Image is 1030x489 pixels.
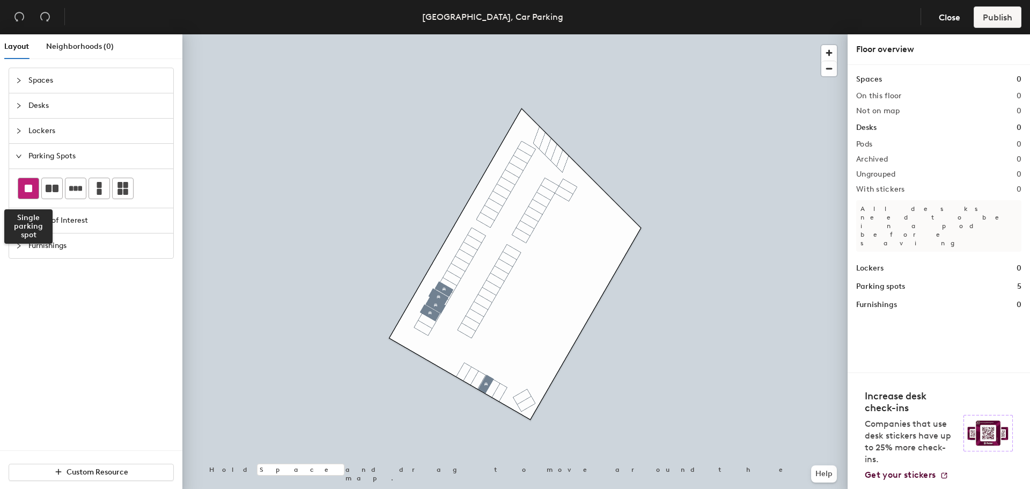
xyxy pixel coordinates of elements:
[28,119,167,143] span: Lockers
[28,93,167,118] span: Desks
[34,6,56,28] button: Redo (⌘ + ⇧ + Z)
[856,200,1021,252] p: All desks need to be in a pod before saving
[811,465,837,483] button: Help
[939,12,960,23] span: Close
[28,144,167,169] span: Parking Spots
[856,299,897,311] h1: Furnishings
[1017,155,1021,164] h2: 0
[856,122,877,134] h1: Desks
[16,243,22,249] span: collapsed
[856,155,888,164] h2: Archived
[856,262,884,274] h1: Lockers
[865,470,948,480] a: Get your stickers
[16,103,22,109] span: collapsed
[1017,92,1021,100] h2: 0
[67,468,128,477] span: Custom Resource
[1017,74,1021,85] h1: 0
[865,470,936,480] span: Get your stickers
[16,217,22,224] span: collapsed
[856,170,896,179] h2: Ungrouped
[9,6,30,28] button: Undo (⌘ + Z)
[1017,281,1021,293] h1: 5
[1017,170,1021,179] h2: 0
[16,153,22,159] span: expanded
[974,6,1021,28] button: Publish
[930,6,969,28] button: Close
[28,208,167,233] span: Points of Interest
[16,77,22,84] span: collapsed
[1017,140,1021,149] h2: 0
[856,185,905,194] h2: With stickers
[28,68,167,93] span: Spaces
[856,92,902,100] h2: On this floor
[9,464,174,481] button: Custom Resource
[1017,262,1021,274] h1: 0
[865,390,957,414] h4: Increase desk check-ins
[856,43,1021,56] div: Floor overview
[856,74,882,85] h1: Spaces
[856,107,900,115] h2: Not on map
[1017,107,1021,115] h2: 0
[1017,122,1021,134] h1: 0
[46,42,114,51] span: Neighborhoods (0)
[28,233,167,258] span: Furnishings
[16,128,22,134] span: collapsed
[856,281,905,293] h1: Parking spots
[963,415,1013,451] img: Sticker logo
[422,10,563,24] div: [GEOGRAPHIC_DATA], Car Parking
[1017,185,1021,194] h2: 0
[18,178,39,199] button: Single parking spot
[856,140,872,149] h2: Pods
[4,42,29,51] span: Layout
[865,418,957,465] p: Companies that use desk stickers have up to 25% more check-ins.
[1017,299,1021,311] h1: 0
